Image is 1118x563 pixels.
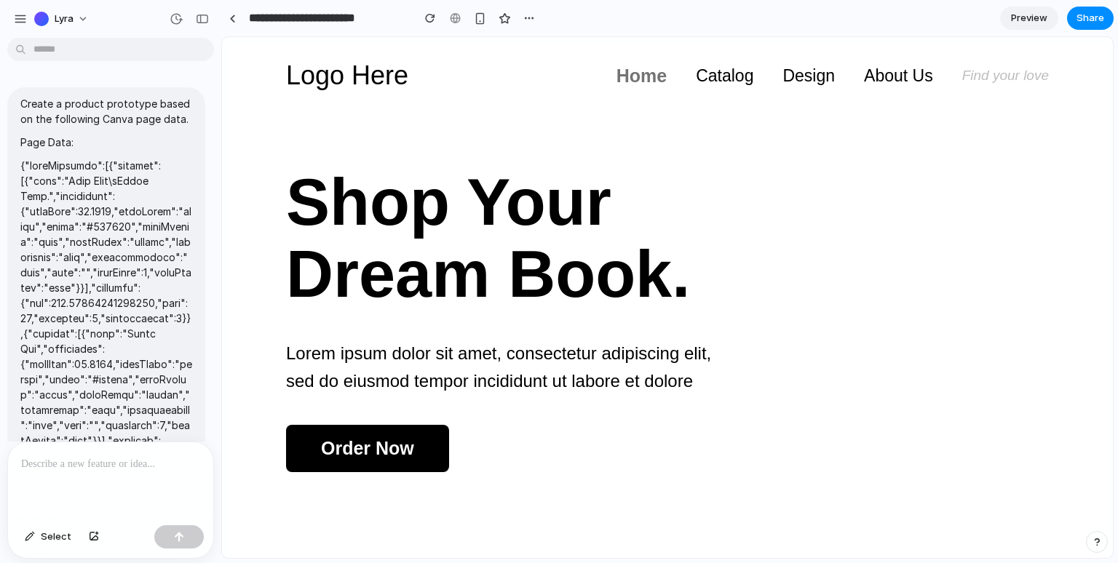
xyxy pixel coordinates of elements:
[1067,7,1114,30] button: Share
[41,530,71,544] span: Select
[1000,7,1058,30] a: Preview
[64,388,227,435] button: Order Now
[1011,11,1047,25] span: Preview
[55,12,74,26] span: Lyra
[28,7,96,31] button: Lyra
[20,96,192,127] p: Create a product prototype based on the following Canva page data.
[395,28,445,49] a: Home
[64,303,501,359] p: Lorem ipsum dolor sit amet, consectetur adipiscing elit, sed do eiusmod tempor incididunt ut labo...
[20,135,192,150] p: Page Data:
[1077,11,1104,25] span: Share
[64,129,574,273] h1: Shop Your Dream Book.
[740,31,827,47] span: Find your love
[64,23,186,54] div: Logo Here
[474,29,531,49] a: Catalog
[560,29,613,49] a: Design
[17,525,79,548] button: Select
[642,29,711,49] a: About Us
